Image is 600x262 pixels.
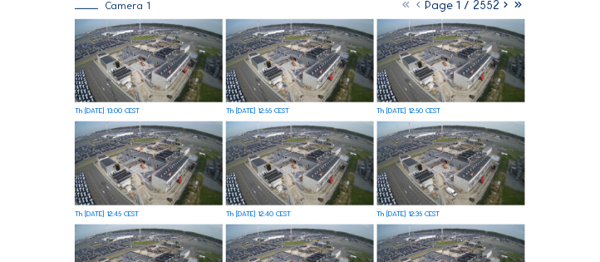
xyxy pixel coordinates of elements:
img: image_53557325 [75,121,223,205]
div: Th [DATE] 12:55 CEST [226,107,289,115]
img: image_53557624 [226,19,374,102]
div: Camera 1 [75,1,150,11]
div: Th [DATE] 13:00 CEST [75,107,140,115]
div: Th [DATE] 12:40 CEST [226,210,291,218]
img: image_53557484 [377,19,525,102]
div: Th [DATE] 12:35 CEST [377,210,440,218]
img: image_53557769 [75,19,223,102]
img: image_53557131 [377,121,525,205]
div: Th [DATE] 12:50 CEST [377,107,441,115]
img: image_53557144 [226,121,374,205]
div: Th [DATE] 12:45 CEST [75,210,139,218]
